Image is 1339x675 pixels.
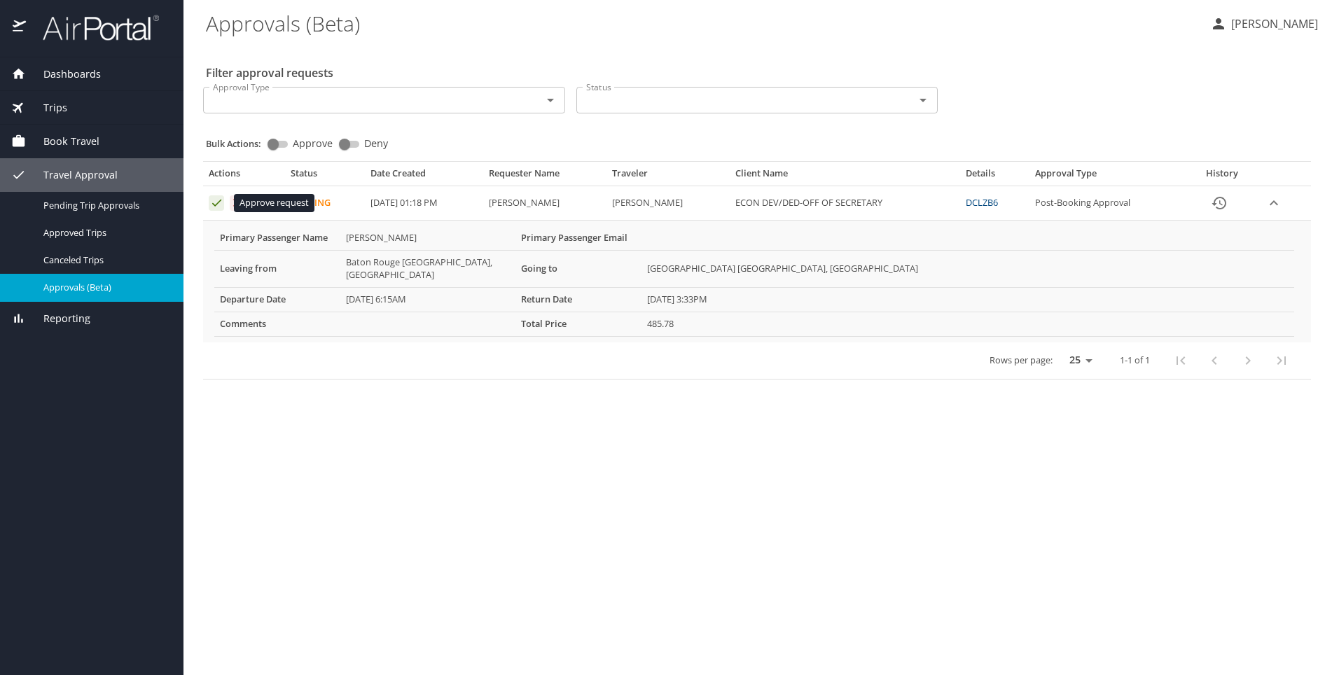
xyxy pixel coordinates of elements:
[1187,167,1258,186] th: History
[365,186,483,221] td: [DATE] 01:18 PM
[285,167,365,186] th: Status
[960,167,1029,186] th: Details
[364,139,388,148] span: Deny
[43,199,167,212] span: Pending Trip Approvals
[26,67,101,82] span: Dashboards
[515,287,641,312] th: Return Date
[206,137,272,150] p: Bulk Actions:
[1263,193,1284,214] button: expand row
[913,90,933,110] button: Open
[1202,186,1236,220] button: History
[203,167,1311,379] table: Approval table
[1058,349,1097,370] select: rows per page
[43,226,167,239] span: Approved Trips
[27,14,159,41] img: airportal-logo.png
[340,226,515,250] td: [PERSON_NAME]
[641,312,1294,336] td: 485.78
[515,250,641,287] th: Going to
[483,186,606,221] td: [PERSON_NAME]
[26,100,67,116] span: Trips
[43,281,167,294] span: Approvals (Beta)
[206,62,333,84] h2: Filter approval requests
[1205,11,1324,36] button: [PERSON_NAME]
[730,186,960,221] td: ECON DEV/DED-OFF OF SECRETARY
[285,186,365,221] td: Pending
[214,250,340,287] th: Leaving from
[365,167,483,186] th: Date Created
[340,250,515,287] td: Baton Rouge [GEOGRAPHIC_DATA], [GEOGRAPHIC_DATA]
[206,1,1199,45] h1: Approvals (Beta)
[230,195,245,211] button: Deny request
[730,167,960,186] th: Client Name
[26,167,118,183] span: Travel Approval
[214,312,340,336] th: Comments
[606,167,730,186] th: Traveler
[13,14,27,41] img: icon-airportal.png
[214,226,340,250] th: Primary Passenger Name
[1029,186,1187,221] td: Post-Booking Approval
[293,139,333,148] span: Approve
[214,226,1294,337] table: More info for approvals
[1120,356,1150,365] p: 1-1 of 1
[214,287,340,312] th: Departure Date
[340,287,515,312] td: [DATE] 6:15AM
[43,253,167,267] span: Canceled Trips
[515,226,641,250] th: Primary Passenger Email
[1029,167,1187,186] th: Approval Type
[966,196,998,209] a: DCLZB6
[541,90,560,110] button: Open
[990,356,1053,365] p: Rows per page:
[641,250,1294,287] td: [GEOGRAPHIC_DATA] [GEOGRAPHIC_DATA], [GEOGRAPHIC_DATA]
[26,311,90,326] span: Reporting
[1227,15,1318,32] p: [PERSON_NAME]
[641,287,1294,312] td: [DATE] 3:33PM
[26,134,99,149] span: Book Travel
[606,186,730,221] td: [PERSON_NAME]
[203,167,285,186] th: Actions
[483,167,606,186] th: Requester Name
[515,312,641,336] th: Total Price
